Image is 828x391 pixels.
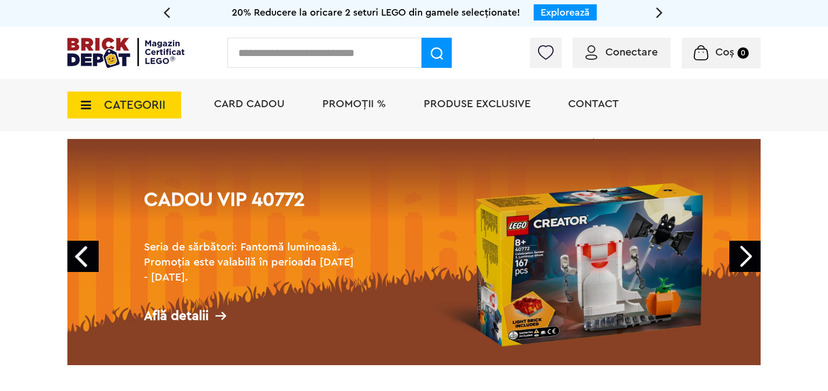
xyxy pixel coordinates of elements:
a: Prev [67,241,99,272]
span: Conectare [605,47,658,58]
h2: Seria de sărbători: Fantomă luminoasă. Promoția este valabilă în perioada [DATE] - [DATE]. [144,240,360,285]
a: Conectare [585,47,658,58]
a: Produse exclusive [424,99,530,109]
a: Cadou VIP 40772Seria de sărbători: Fantomă luminoasă. Promoția este valabilă în perioada [DATE] -... [67,139,761,365]
a: Next [729,241,761,272]
span: Coș [715,47,734,58]
a: PROMOȚII % [322,99,386,109]
small: 0 [737,47,749,59]
h1: Cadou VIP 40772 [144,190,360,229]
a: Card Cadou [214,99,285,109]
div: Află detalii [144,309,360,323]
span: CATEGORII [104,99,165,111]
span: 20% Reducere la oricare 2 seturi LEGO din gamele selecționate! [232,8,520,17]
a: Contact [568,99,619,109]
a: Explorează [541,8,590,17]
